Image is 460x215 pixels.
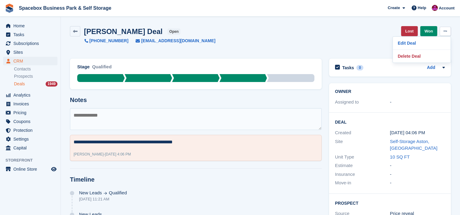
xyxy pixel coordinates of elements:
div: - [74,152,131,157]
div: [DATE] 11:21 AM [79,197,127,201]
div: - [390,171,445,178]
a: Deals 1949 [14,81,57,87]
a: Preview store [50,166,57,173]
span: New Leads [79,190,102,195]
span: Invoices [13,100,50,108]
a: menu [3,91,57,99]
span: Subscriptions [13,39,50,48]
a: Prospects [14,73,57,80]
div: Assigned to [335,99,390,106]
span: Home [13,22,50,30]
h2: Notes [70,97,322,104]
span: Capital [13,144,50,152]
a: [EMAIL_ADDRESS][DOMAIN_NAME] [128,38,215,44]
span: Account [439,5,455,11]
div: Site [335,138,390,152]
span: Pricing [13,108,50,117]
div: Qualified [92,63,112,74]
span: Coupons [13,117,50,126]
div: 1949 [46,81,57,87]
span: CRM [13,57,50,65]
div: [DATE] 04:06 PM [390,129,445,136]
div: - [390,99,445,106]
a: menu [3,57,57,65]
a: menu [3,100,57,108]
div: Estimate [335,162,390,169]
span: Storefront [5,157,61,163]
span: Tasks [13,30,50,39]
a: Delete Deal [395,52,448,60]
span: Qualified [109,190,127,195]
h2: Tasks [342,65,354,70]
span: Prospects [14,73,33,79]
a: Contacts [14,66,57,72]
a: menu [3,48,57,56]
div: - [390,179,445,186]
span: [EMAIL_ADDRESS][DOMAIN_NAME] [141,38,215,44]
a: [PHONE_NUMBER] [85,38,128,44]
a: menu [3,165,57,173]
span: [DATE] 4:06 PM [105,152,131,156]
a: menu [3,108,57,117]
a: menu [3,117,57,126]
h2: Timeline [70,176,322,183]
a: Lost [401,26,418,36]
a: Won [420,26,437,36]
img: Shitika Balanath [432,5,438,11]
span: Create [388,5,400,11]
div: Stage [77,63,90,70]
h2: Deal [335,119,445,125]
div: Move-in [335,179,390,186]
div: Insurance [335,171,390,178]
div: - [390,162,445,169]
h2: Prospect [335,200,445,206]
a: 10 SQ FT [390,154,410,159]
span: Analytics [13,91,50,99]
a: menu [3,144,57,152]
h2: Owner [335,89,445,94]
div: Unit Type [335,154,390,161]
span: [PHONE_NUMBER] [89,38,128,44]
a: menu [3,39,57,48]
img: stora-icon-8386f47178a22dfd0bd8f6a31ec36ba5ce8667c1dd55bd0f319d3a0aa187defe.svg [5,4,14,13]
a: Edit Deal [395,39,448,47]
span: Help [418,5,426,11]
span: Sites [13,48,50,56]
span: [PERSON_NAME] [74,152,104,156]
a: Spacebox Business Park & Self Storage [16,3,114,13]
a: menu [3,22,57,30]
span: open [168,29,181,35]
a: Add [427,64,435,71]
div: 0 [356,65,363,70]
span: Protection [13,126,50,135]
a: menu [3,126,57,135]
span: Deals [14,81,25,87]
a: menu [3,30,57,39]
h2: [PERSON_NAME] Deal [84,27,163,36]
span: Settings [13,135,50,143]
div: Created [335,129,390,136]
span: Online Store [13,165,50,173]
a: Self-Storage Aston, [GEOGRAPHIC_DATA] [390,139,437,151]
a: menu [3,135,57,143]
